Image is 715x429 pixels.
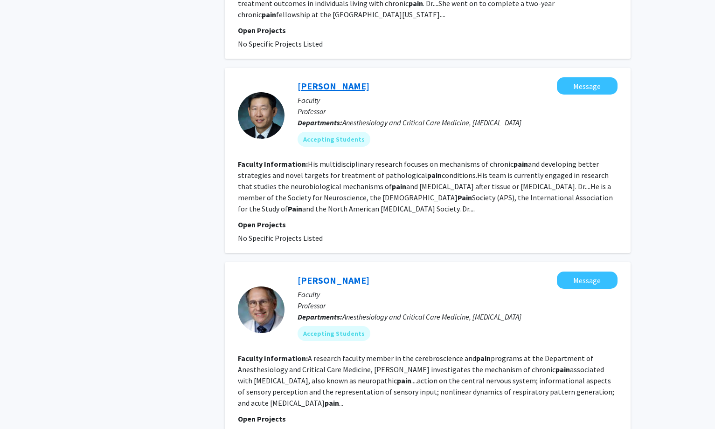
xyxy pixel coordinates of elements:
iframe: Chat [7,387,40,422]
p: Open Projects [238,25,618,36]
a: [PERSON_NAME] [298,274,369,286]
p: Professor [298,300,618,311]
span: Anesthesiology and Critical Care Medicine, [MEDICAL_DATA] [342,118,521,127]
span: Anesthesiology and Critical Care Medicine, [MEDICAL_DATA] [342,312,521,321]
mat-chip: Accepting Students [298,132,370,147]
b: Pain [288,204,302,213]
b: Faculty Information: [238,354,308,363]
b: pain [514,159,528,169]
a: [PERSON_NAME] [298,80,369,92]
b: pain [427,170,442,180]
p: Open Projects [238,219,618,230]
button: Message Yun Guan [557,77,618,95]
p: Open Projects [238,413,618,424]
span: No Specific Projects Listed [238,39,323,48]
b: Departments: [298,312,342,321]
p: Faculty [298,289,618,300]
b: pain [476,354,491,363]
fg-read-more: His multidisciplinary research focuses on mechanisms of chronic and developing better strategies ... [238,159,613,213]
b: pain [397,376,411,385]
b: pain [392,182,406,191]
span: No Specific Projects Listed [238,233,323,243]
p: Faculty [298,95,618,106]
b: pain [555,365,570,374]
b: pain [325,398,339,408]
b: Departments: [298,118,342,127]
b: Pain [458,193,472,202]
b: Faculty Information: [238,159,308,169]
mat-chip: Accepting Students [298,326,370,341]
fg-read-more: A research faculty member in the cerebroscience and programs at the Department of Anesthesiology ... [238,354,614,408]
p: Professor [298,106,618,117]
b: pain [262,10,276,19]
button: Message Allan Gottschalk [557,272,618,289]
